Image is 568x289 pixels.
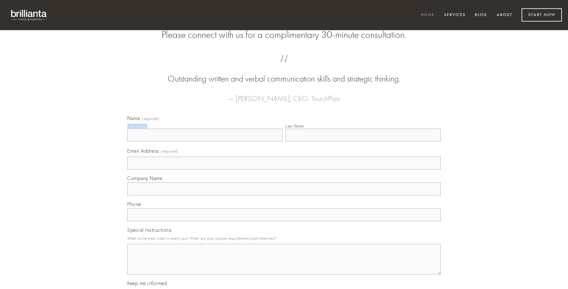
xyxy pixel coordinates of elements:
[417,10,439,20] a: Home
[137,61,431,85] blockquote: Outstanding written and verbal communication skills and strategic thinking.
[127,201,141,207] span: Phone
[127,29,441,41] h2: Please connect with us for a complimentary 30-minute consultation.
[137,61,431,73] span: “
[493,10,516,20] a: About
[522,8,562,22] a: Start Now
[127,280,167,286] span: Keep me informed
[127,115,140,121] span: Name
[127,227,172,233] span: Special Instructions
[161,147,178,155] span: (required)
[127,234,441,243] p: What is the best time to reach you? What are your unique requirements and timelines?
[137,85,431,105] figcaption: — [PERSON_NAME], CEO, TouchPlan
[286,124,304,128] div: Last Name
[127,148,159,154] span: Email Address
[440,10,470,20] a: Services
[127,124,146,128] div: First Name
[127,175,162,181] span: Company Name
[142,117,159,121] span: (required)
[6,6,52,24] img: brillianta - research, strategy, marketing
[471,10,491,20] a: Blog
